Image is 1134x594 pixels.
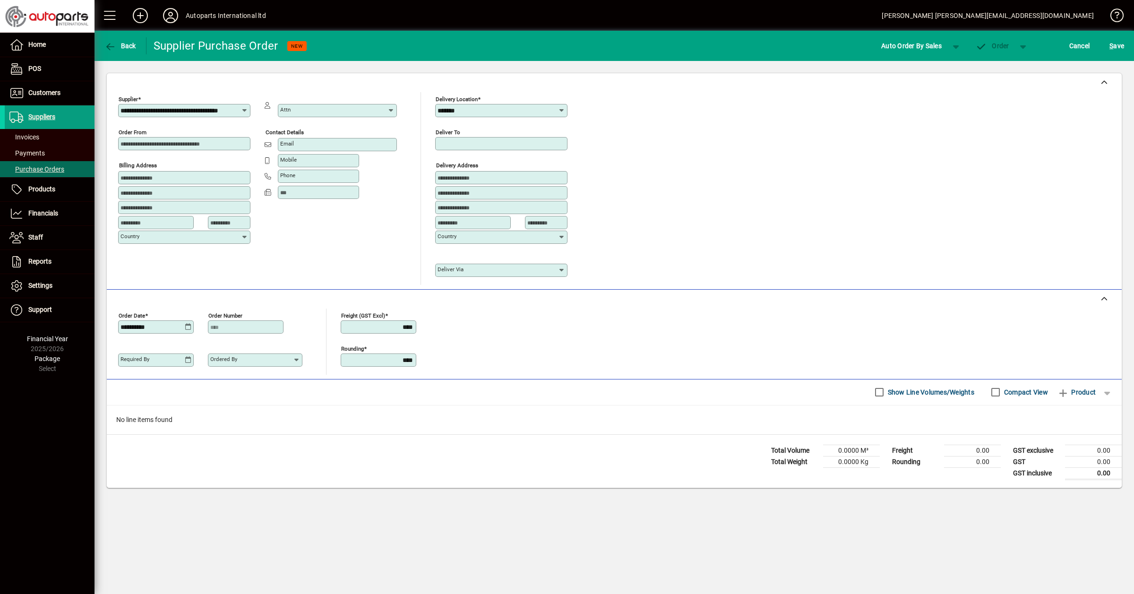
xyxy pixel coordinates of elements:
[436,96,478,103] mat-label: Delivery Location
[823,456,880,467] td: 0.0000 Kg
[104,42,136,50] span: Back
[1053,384,1100,401] button: Product
[210,356,237,362] mat-label: Ordered by
[882,8,1094,23] div: [PERSON_NAME] [PERSON_NAME][EMAIL_ADDRESS][DOMAIN_NAME]
[119,129,146,136] mat-label: Order from
[436,129,460,136] mat-label: Deliver To
[5,33,94,57] a: Home
[887,456,944,467] td: Rounding
[976,42,1009,50] span: Order
[280,140,294,147] mat-label: Email
[102,37,138,54] button: Back
[5,178,94,201] a: Products
[1002,387,1048,397] label: Compact View
[28,89,60,96] span: Customers
[5,274,94,298] a: Settings
[28,185,55,193] span: Products
[28,282,52,289] span: Settings
[94,37,146,54] app-page-header-button: Back
[28,209,58,217] span: Financials
[280,106,291,113] mat-label: Attn
[5,57,94,81] a: POS
[1109,42,1113,50] span: S
[119,96,138,103] mat-label: Supplier
[5,129,94,145] a: Invoices
[280,156,297,163] mat-label: Mobile
[291,43,303,49] span: NEW
[1065,467,1122,479] td: 0.00
[34,355,60,362] span: Package
[886,387,974,397] label: Show Line Volumes/Weights
[341,312,385,319] mat-label: Freight (GST excl)
[120,233,139,240] mat-label: Country
[438,266,464,273] mat-label: Deliver via
[971,37,1014,54] button: Order
[1065,456,1122,467] td: 0.00
[28,113,55,121] span: Suppliers
[5,81,94,105] a: Customers
[1008,456,1065,467] td: GST
[9,165,64,173] span: Purchase Orders
[766,456,823,467] td: Total Weight
[1069,38,1090,53] span: Cancel
[1008,467,1065,479] td: GST inclusive
[9,133,39,141] span: Invoices
[9,149,45,157] span: Payments
[120,356,149,362] mat-label: Required by
[28,65,41,72] span: POS
[876,37,946,54] button: Auto Order By Sales
[1065,445,1122,456] td: 0.00
[28,233,43,241] span: Staff
[280,172,295,179] mat-label: Phone
[341,345,364,352] mat-label: Rounding
[125,7,155,24] button: Add
[1008,445,1065,456] td: GST exclusive
[186,8,266,23] div: Autoparts International ltd
[438,233,456,240] mat-label: Country
[1107,37,1126,54] button: Save
[1103,2,1122,33] a: Knowledge Base
[823,445,880,456] td: 0.0000 M³
[28,306,52,313] span: Support
[5,298,94,322] a: Support
[5,161,94,177] a: Purchase Orders
[766,445,823,456] td: Total Volume
[28,258,52,265] span: Reports
[5,145,94,161] a: Payments
[5,202,94,225] a: Financials
[119,312,145,319] mat-label: Order date
[107,405,1122,434] div: No line items found
[887,445,944,456] td: Freight
[1067,37,1092,54] button: Cancel
[28,41,46,48] span: Home
[1057,385,1096,400] span: Product
[154,38,278,53] div: Supplier Purchase Order
[5,226,94,250] a: Staff
[944,456,1001,467] td: 0.00
[881,38,942,53] span: Auto Order By Sales
[5,250,94,274] a: Reports
[155,7,186,24] button: Profile
[1109,38,1124,53] span: ave
[208,312,242,319] mat-label: Order number
[944,445,1001,456] td: 0.00
[27,335,68,343] span: Financial Year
